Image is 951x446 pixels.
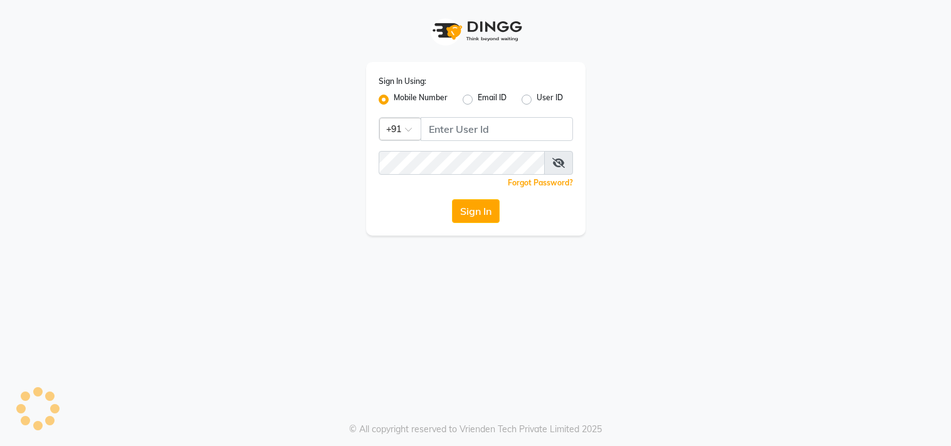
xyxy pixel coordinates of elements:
label: Sign In Using: [379,76,426,87]
label: Mobile Number [394,92,448,107]
img: logo1.svg [426,13,526,49]
label: Email ID [478,92,507,107]
button: Sign In [452,199,500,223]
input: Username [421,117,573,141]
input: Username [379,151,545,175]
a: Forgot Password? [508,178,573,187]
label: User ID [537,92,563,107]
